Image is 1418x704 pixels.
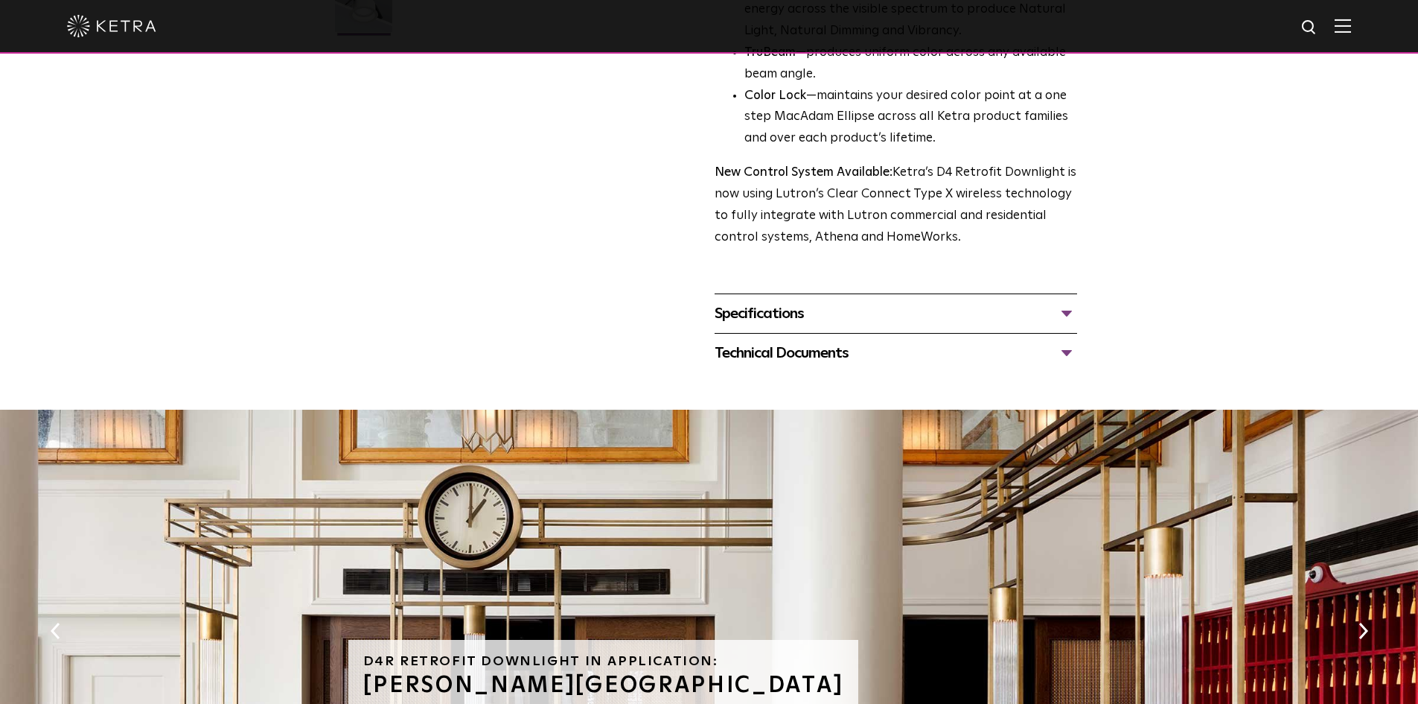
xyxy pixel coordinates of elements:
[1335,19,1351,33] img: Hamburger%20Nav.svg
[744,42,1077,86] li: —produces uniform color across any available beam angle.
[1300,19,1319,37] img: search icon
[48,621,63,641] button: Previous
[715,162,1077,249] p: Ketra’s D4 Retrofit Downlight is now using Lutron’s Clear Connect Type X wireless technology to f...
[67,15,156,37] img: ketra-logo-2019-white
[715,341,1077,365] div: Technical Documents
[744,46,796,59] strong: TruBeam
[715,166,892,179] strong: New Control System Available:
[1355,621,1370,641] button: Next
[715,302,1077,326] div: Specifications
[744,89,806,102] strong: Color Lock
[363,655,844,668] h6: D4R Retrofit Downlight in Application:
[363,674,844,697] h3: [PERSON_NAME][GEOGRAPHIC_DATA]
[744,86,1077,150] li: —maintains your desired color point at a one step MacAdam Ellipse across all Ketra product famili...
